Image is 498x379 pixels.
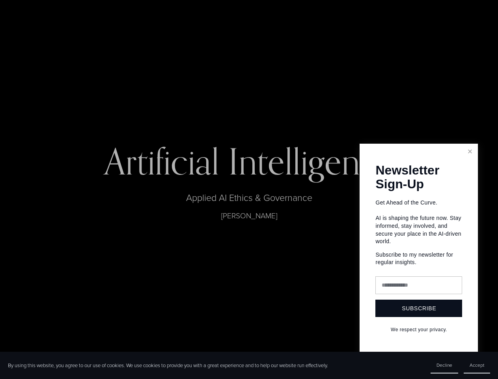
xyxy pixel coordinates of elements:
a: Close [463,145,477,159]
p: Subscribe to my newsletter for regular insights. [375,251,462,266]
span: Accept [470,362,484,368]
h1: Newsletter Sign-Up [375,163,462,191]
button: Accept [464,357,490,373]
span: Decline [436,362,452,368]
button: Subscribe [375,300,462,317]
p: Get Ahead of the Curve. AI is shaping the future now. Stay informed, stay involved, and secure yo... [375,199,462,246]
button: Decline [431,357,458,373]
p: We respect your privacy. [375,327,462,333]
span: Subscribe [402,305,436,311]
p: By using this website, you agree to our use of cookies. We use cookies to provide you with a grea... [8,362,328,369]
